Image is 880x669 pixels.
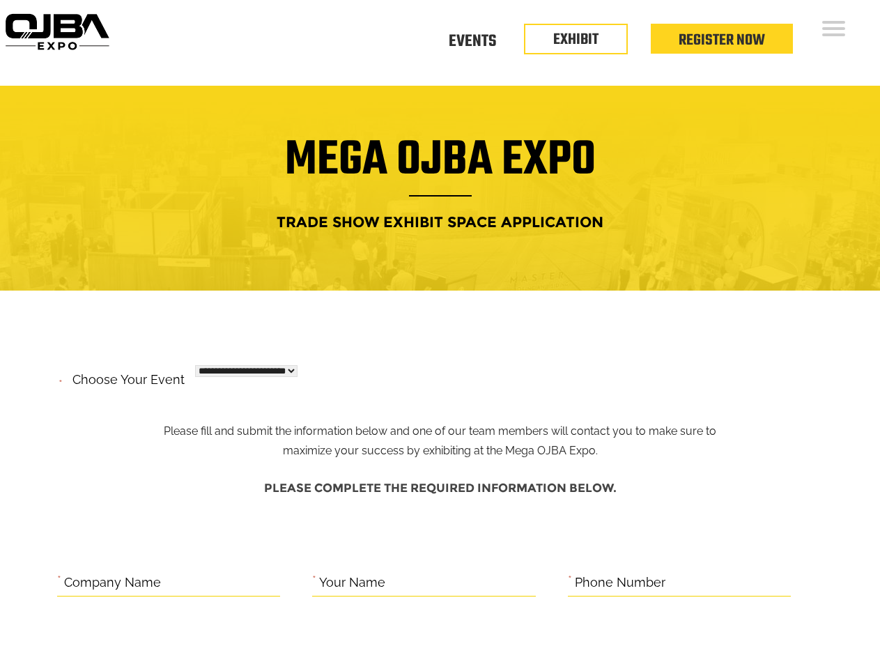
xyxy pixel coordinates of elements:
h4: Please complete the required information below. [57,475,824,502]
h4: Trade Show Exhibit Space Application [10,209,870,235]
label: Phone Number [575,572,665,594]
p: Please fill and submit the information below and one of our team members will contact you to make... [153,368,727,461]
label: Choose your event [64,360,185,391]
label: Company Name [64,572,161,594]
label: Your Name [319,572,385,594]
a: Register Now [679,29,765,52]
a: EXHIBIT [553,28,599,52]
h1: Mega OJBA Expo [10,141,870,197]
